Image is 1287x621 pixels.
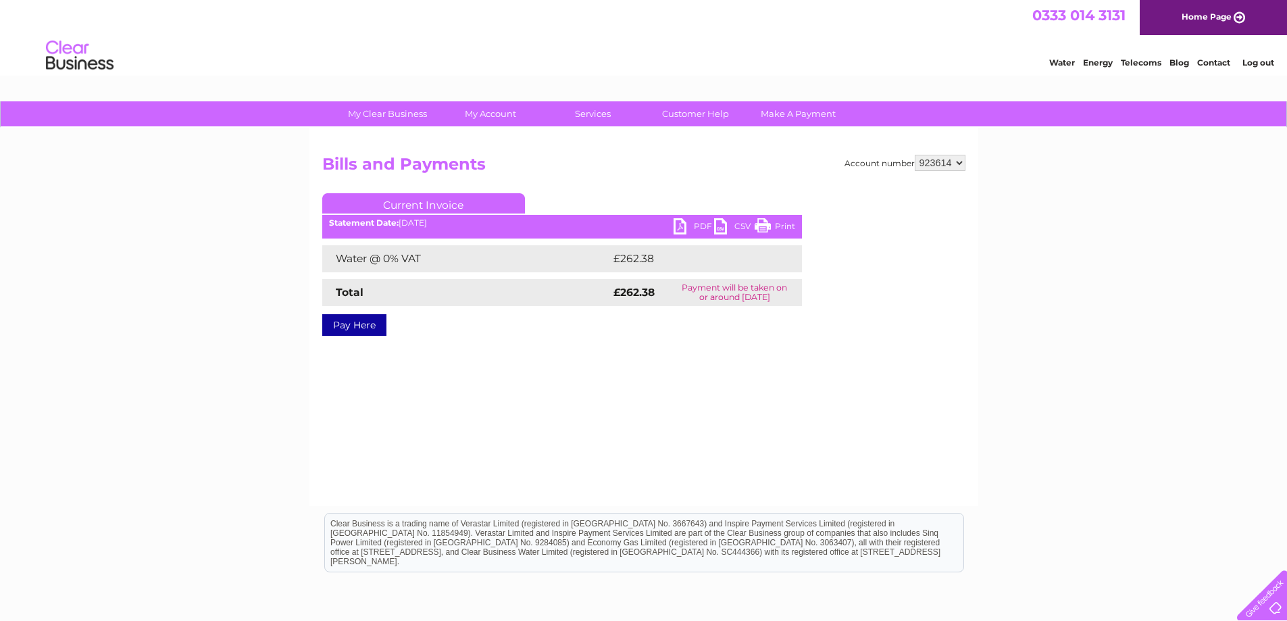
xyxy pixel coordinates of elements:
strong: Total [336,286,363,299]
div: [DATE] [322,218,802,228]
img: logo.png [45,35,114,76]
a: Contact [1197,57,1230,68]
a: Services [537,101,649,126]
a: Customer Help [640,101,751,126]
strong: £262.38 [613,286,655,299]
a: Energy [1083,57,1113,68]
a: Pay Here [322,314,386,336]
a: Log out [1242,57,1274,68]
b: Statement Date: [329,218,399,228]
div: Clear Business is a trading name of Verastar Limited (registered in [GEOGRAPHIC_DATA] No. 3667643... [325,7,963,66]
a: Current Invoice [322,193,525,214]
a: My Clear Business [332,101,443,126]
td: £262.38 [610,245,778,272]
a: Blog [1169,57,1189,68]
a: My Account [434,101,546,126]
td: Payment will be taken on or around [DATE] [667,279,802,306]
a: Telecoms [1121,57,1161,68]
a: PDF [674,218,714,238]
h2: Bills and Payments [322,155,965,180]
a: CSV [714,218,755,238]
a: Water [1049,57,1075,68]
a: Make A Payment [742,101,854,126]
div: Account number [844,155,965,171]
a: Print [755,218,795,238]
a: 0333 014 3131 [1032,7,1126,24]
td: Water @ 0% VAT [322,245,610,272]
